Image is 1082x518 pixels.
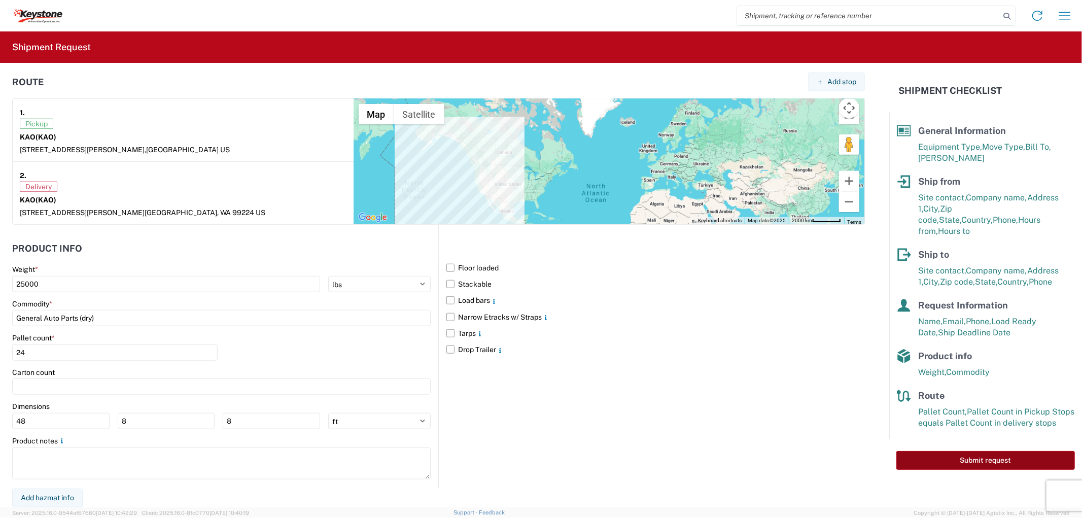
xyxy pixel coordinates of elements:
[12,299,52,308] label: Commodity
[918,266,966,275] span: Site contact,
[12,41,91,53] h2: Shipment Request
[918,317,943,326] span: Name,
[938,226,970,236] span: Hours to
[940,277,975,287] span: Zip code,
[118,413,215,429] input: W
[918,407,1074,428] span: Pallet Count in Pickup Stops equals Pallet Count in delivery stops
[36,196,56,204] span: (KAO)
[966,193,1027,202] span: Company name,
[918,153,985,163] span: [PERSON_NAME]
[918,176,960,187] span: Ship from
[394,104,444,124] button: Show satellite imagery
[446,341,865,358] label: Drop Trailer
[918,125,1006,136] span: General Information
[737,6,1000,25] input: Shipment, tracking or reference number
[923,204,940,214] span: City,
[997,277,1029,287] span: Country,
[359,104,394,124] button: Show street map
[918,390,945,401] span: Route
[20,169,26,182] strong: 2.
[966,266,1027,275] span: Company name,
[446,276,865,292] label: Stackable
[12,265,38,274] label: Weight
[20,196,56,204] strong: KAO
[923,277,940,287] span: City,
[982,142,1025,152] span: Move Type,
[446,309,865,325] label: Narrow Etracks w/ Straps
[946,367,990,377] span: Commodity
[20,119,53,129] span: Pickup
[12,413,110,429] input: L
[896,451,1075,470] button: Submit request
[808,73,865,91] button: Add stop
[20,146,146,154] span: [STREET_ADDRESS][PERSON_NAME],
[839,134,859,155] button: Drag Pegman onto the map to open Street View
[453,509,479,515] a: Support
[12,368,55,377] label: Carton count
[918,367,946,377] span: Weight,
[142,510,249,516] span: Client: 2025.16.0-8fc0770
[36,133,56,141] span: (KAO)
[975,277,997,287] span: State,
[446,260,865,276] label: Floor loaded
[96,510,137,516] span: [DATE] 10:42:29
[446,292,865,308] label: Load bars
[210,510,249,516] span: [DATE] 10:40:19
[20,209,145,217] span: [STREET_ADDRESS][PERSON_NAME]
[839,171,859,191] button: Zoom in
[792,218,812,223] span: 2000 km
[1029,277,1052,287] span: Phone
[12,77,44,87] h2: Route
[356,211,390,224] img: Google
[146,146,230,154] span: [GEOGRAPHIC_DATA] US
[827,77,856,87] span: Add stop
[223,413,320,429] input: H
[20,106,25,119] strong: 1.
[12,510,137,516] span: Server: 2025.16.0-9544af67660
[748,218,786,223] span: Map data ©2025
[145,209,265,217] span: [GEOGRAPHIC_DATA], WA 99224 US
[914,508,1070,517] span: Copyright © [DATE]-[DATE] Agistix Inc., All Rights Reserved
[446,325,865,341] label: Tarps
[839,98,859,118] button: Map camera controls
[12,402,50,411] label: Dimensions
[961,215,993,225] span: Country,
[789,217,844,224] button: Map Scale: 2000 km per 53 pixels
[943,317,966,326] span: Email,
[12,244,82,254] h2: Product Info
[12,489,83,507] button: Add hazmat info
[918,407,967,417] span: Pallet Count,
[938,328,1010,337] span: Ship Deadline Date
[918,300,1008,310] span: Request Information
[847,219,861,225] a: Terms
[939,215,961,225] span: State,
[898,85,1002,97] h2: Shipment Checklist
[918,193,966,202] span: Site contact,
[918,142,982,152] span: Equipment Type,
[839,192,859,212] button: Zoom out
[356,211,390,224] a: Open this area in Google Maps (opens a new window)
[12,436,66,445] label: Product notes
[479,509,505,515] a: Feedback
[1025,142,1051,152] span: Bill To,
[918,351,972,361] span: Product info
[993,215,1018,225] span: Phone,
[20,182,57,192] span: Delivery
[12,333,55,342] label: Pallet count
[966,317,991,326] span: Phone,
[698,217,742,224] button: Keyboard shortcuts
[20,133,56,141] strong: KAO
[918,249,949,260] span: Ship to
